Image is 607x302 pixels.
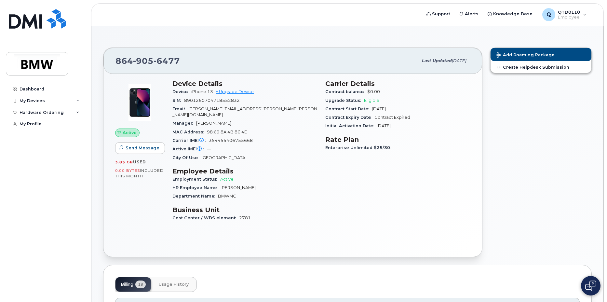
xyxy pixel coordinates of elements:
span: 8901260704718552832 [184,98,240,103]
span: [DATE] [377,123,391,128]
span: [PERSON_NAME] [221,185,256,190]
span: [DATE] [452,58,466,63]
span: BMWMC [218,194,236,199]
span: 3.83 GB [115,160,133,164]
h3: Business Unit [172,206,317,214]
span: MAC Address [172,130,207,134]
span: HR Employee Name [172,185,221,190]
span: 6477 [154,56,180,66]
h3: Rate Plan [325,136,470,144]
span: $0.00 [367,89,380,94]
span: iPhone 13 [191,89,213,94]
span: Cost Center / WBS element [172,215,239,220]
span: 2781 [239,215,251,220]
button: Add Roaming Package [491,48,591,61]
span: Manager [172,121,196,126]
h3: Device Details [172,80,317,88]
span: SIM [172,98,184,103]
span: 0.00 Bytes [115,168,140,173]
img: Open chat [585,281,596,291]
span: [GEOGRAPHIC_DATA] [201,155,247,160]
span: Active [123,130,137,136]
h3: Carrier Details [325,80,470,88]
button: Send Message [115,142,165,154]
a: Create Helpdesk Submission [491,61,591,73]
span: Active [220,177,234,182]
span: Device [172,89,191,94]
span: Last updated [422,58,452,63]
span: Contract Expiry Date [325,115,374,120]
span: [PERSON_NAME] [196,121,231,126]
span: City Of Use [172,155,201,160]
span: Send Message [126,145,159,151]
span: 354455406755668 [209,138,253,143]
span: Contract Start Date [325,106,372,111]
span: 864 [115,56,180,66]
span: Contract Expired [374,115,410,120]
span: Add Roaming Package [496,52,555,59]
span: Upgrade Status [325,98,364,103]
span: 98:69:8A:4B:86:4E [207,130,247,134]
span: Eligible [364,98,379,103]
span: Email [172,106,188,111]
a: + Upgrade Device [216,89,254,94]
span: Active IMEI [172,146,207,151]
span: [PERSON_NAME][EMAIL_ADDRESS][PERSON_NAME][PERSON_NAME][DOMAIN_NAME] [172,106,317,117]
span: [DATE] [372,106,386,111]
h3: Employee Details [172,167,317,175]
span: Initial Activation Date [325,123,377,128]
img: image20231002-3703462-1ig824h.jpeg [120,83,159,122]
span: Enterprise Unlimited $25/30 [325,145,394,150]
span: Carrier IMEI [172,138,209,143]
span: 905 [133,56,154,66]
span: Department Name [172,194,218,199]
span: Employment Status [172,177,220,182]
span: Usage History [159,282,189,287]
span: — [207,146,211,151]
span: used [133,159,146,164]
span: Contract balance [325,89,367,94]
